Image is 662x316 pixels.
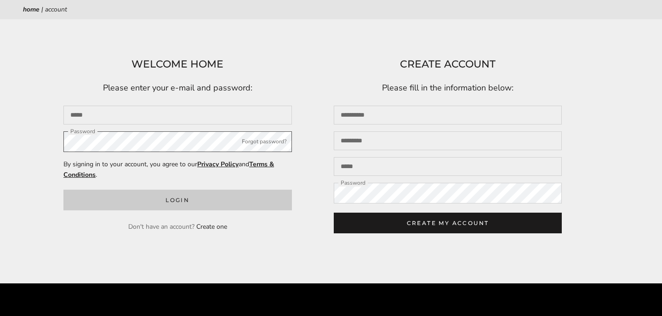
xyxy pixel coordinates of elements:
input: Last name [334,131,562,150]
nav: breadcrumbs [23,4,639,15]
iframe: Sign Up via Text for Offers [7,281,95,309]
button: Forgot password? [242,137,286,147]
input: Password [334,183,562,203]
input: Password [63,131,292,152]
p: By signing in to your account, you agree to our and . [63,159,292,180]
a: Privacy Policy [197,160,239,169]
p: Please enter your e-mail and password: [63,81,292,95]
button: CREATE MY ACCOUNT [334,213,562,233]
button: Login [63,190,292,210]
p: Please fill in the information below: [334,81,562,95]
span: Don't have an account? [128,222,194,231]
span: Account [45,5,67,14]
input: Email [334,157,562,176]
h1: CREATE ACCOUNT [334,56,562,73]
input: First name [334,106,562,124]
a: Create one [196,222,227,231]
h1: WELCOME HOME [63,56,292,73]
span: | [41,5,43,14]
input: Email [63,106,292,124]
a: Home [23,5,40,14]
